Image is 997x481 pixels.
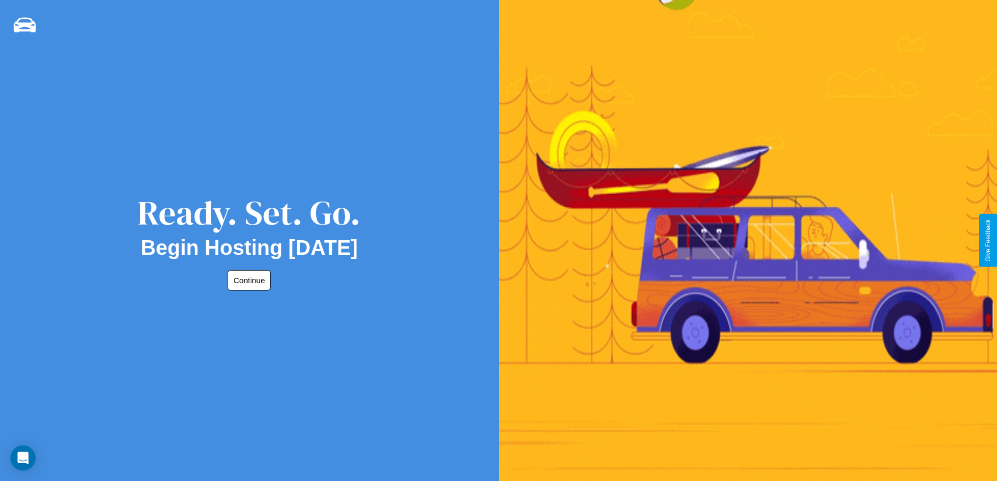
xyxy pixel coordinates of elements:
[10,445,36,471] div: Open Intercom Messenger
[228,270,271,290] button: Continue
[984,219,992,262] div: Give Feedback
[138,189,361,236] div: Ready. Set. Go.
[141,236,358,260] h2: Begin Hosting [DATE]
